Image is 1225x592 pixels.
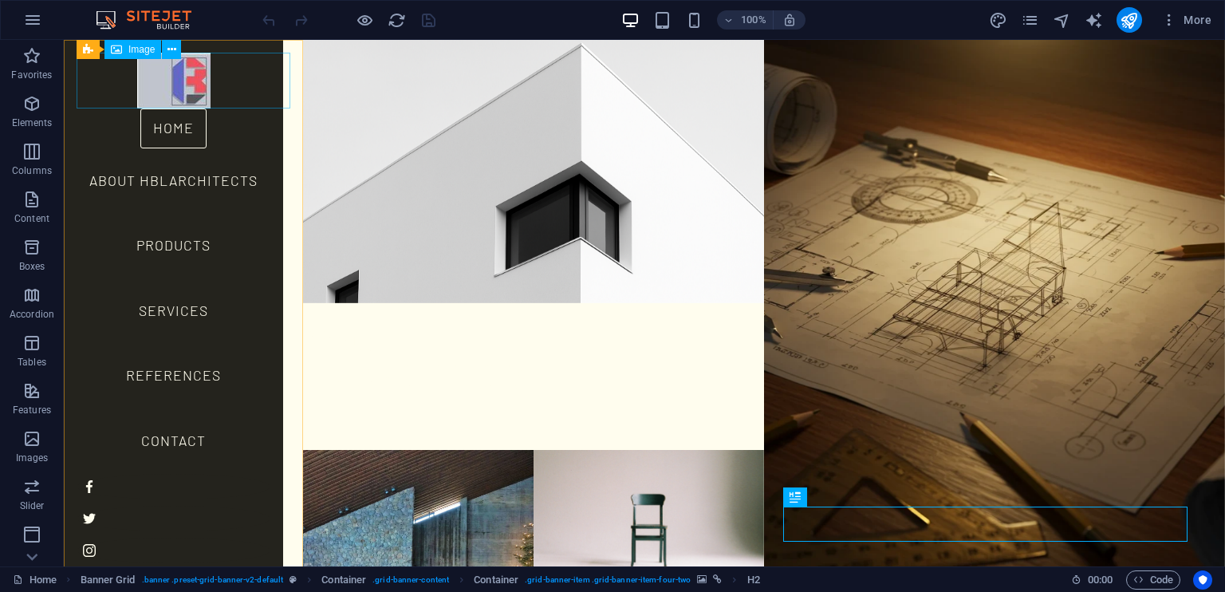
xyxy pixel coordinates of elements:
[1117,7,1142,33] button: publish
[474,570,518,590] span: Click to select. Double-click to edit
[81,570,136,590] span: Click to select. Double-click to edit
[741,10,766,30] h6: 100%
[14,212,49,225] p: Content
[1161,12,1211,28] span: More
[321,570,366,590] span: Click to select. Double-click to edit
[713,575,722,584] i: This element is linked
[92,10,211,30] img: Editor Logo
[388,11,406,30] i: Reload page
[1021,11,1039,30] i: Pages (Ctrl+Alt+S)
[10,308,54,321] p: Accordion
[387,10,406,30] button: reload
[18,356,46,369] p: Tables
[782,13,797,27] i: On resize automatically adjust zoom level to fit chosen device.
[747,570,760,590] span: Click to select. Double-click to edit
[1133,570,1173,590] span: Code
[1193,570,1212,590] button: Usercentrics
[19,260,45,273] p: Boxes
[142,570,284,590] span: . banner .preset-grid-banner-v2-default
[239,239,700,401] a: AboutHBLARCHITECTS
[16,452,49,464] p: Images
[13,404,51,416] p: Features
[13,570,57,590] a: Click to cancel selection. Double-click to open Pages
[290,575,297,584] i: This element is a customizable preset
[1053,10,1072,30] button: navigator
[1126,570,1180,590] button: Code
[1085,10,1104,30] button: text_generator
[1120,11,1138,30] i: Publish
[20,499,45,512] p: Slider
[1053,11,1071,30] i: Navigator
[989,11,1007,30] i: Design (Ctrl+Alt+Y)
[1085,11,1103,30] i: AI Writer
[355,10,374,30] button: Click here to leave preview mode and continue editing
[12,116,53,129] p: Elements
[525,570,691,590] span: . grid-banner-item .grid-banner-item-four-two
[81,570,760,590] nav: breadcrumb
[1099,574,1101,586] span: :
[1088,570,1113,590] span: 00 00
[717,10,774,30] button: 100%
[372,570,449,590] span: . grid-banner-content
[12,164,52,177] p: Columns
[1071,570,1113,590] h6: Session time
[989,10,1008,30] button: design
[1155,7,1218,33] button: More
[128,45,155,54] span: Image
[697,575,707,584] i: This element contains a background
[11,69,52,81] p: Favorites
[1021,10,1040,30] button: pages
